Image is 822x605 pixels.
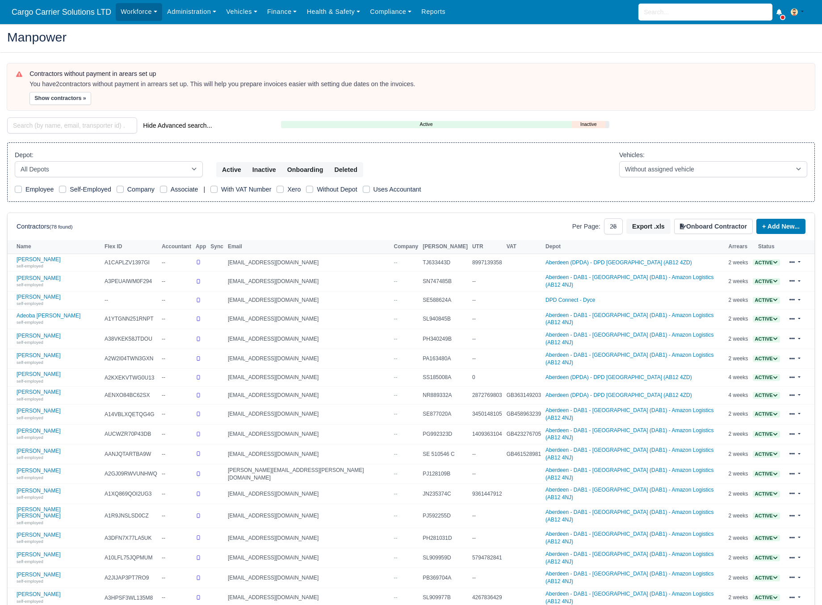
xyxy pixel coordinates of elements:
td: SL940845B [420,309,470,329]
td: [EMAIL_ADDRESS][DOMAIN_NAME] [226,405,392,425]
td: -- [159,484,193,504]
td: 2 weeks [726,444,751,464]
small: self-employed [17,579,43,584]
a: Active [753,316,780,322]
label: Xero [287,184,301,195]
a: Active [753,411,780,417]
td: A3PEUAIWM0F294 [102,271,159,292]
a: Aberdeen - DAB1 - [GEOGRAPHIC_DATA] (DAB1) - Amazon Logistics (AB12 4NJ) [545,352,713,366]
a: + Add New... [756,219,805,234]
a: Administration [162,3,221,21]
td: 1409363104 [470,424,504,444]
span: -- [394,555,398,561]
td: -- [470,464,504,484]
a: Active [753,451,780,457]
a: Active [753,355,780,362]
a: Aberdeen - DAB1 - [GEOGRAPHIC_DATA] (DAB1) - Amazon Logistics (AB12 4NJ) [545,407,713,421]
td: 2 weeks [726,504,751,528]
td: JN235374C [420,484,470,504]
td: 2872769803 [470,387,504,405]
a: Aberdeen - DAB1 - [GEOGRAPHIC_DATA] (DAB1) - Amazon Logistics (AB12 4NJ) [545,509,713,523]
small: self-employed [17,435,43,440]
a: Active [753,594,780,601]
td: PH340249B [420,329,470,349]
td: -- [102,291,159,309]
a: [PERSON_NAME] self-employed [17,333,100,346]
h2: Manpower [7,31,815,43]
td: SE588624A [420,291,470,309]
label: Company [127,184,155,195]
a: [PERSON_NAME] self-employed [17,275,100,288]
a: Active [753,575,780,581]
div: Manpower [0,24,822,53]
th: Sync [208,240,226,254]
a: Active [753,297,780,303]
td: 2 weeks [726,349,751,369]
small: self-employed [17,475,43,480]
td: -- [470,444,504,464]
td: 3450148105 [470,405,504,425]
span: -- [394,431,398,437]
th: VAT [504,240,543,254]
td: -- [470,329,504,349]
td: GB458963239 [504,405,543,425]
a: [PERSON_NAME] self-employed [17,448,100,461]
td: A1XQ869QOI2UG3 [102,484,159,504]
td: -- [470,504,504,528]
td: -- [470,349,504,369]
a: DPD Connect - Dyce [545,297,595,303]
td: SS185008A [420,369,470,387]
a: Aberdeen (DPDA) - DPD [GEOGRAPHIC_DATA] (AB12 4ZD) [545,392,692,398]
td: -- [159,254,193,271]
td: [EMAIL_ADDRESS][DOMAIN_NAME] [226,528,392,548]
td: -- [159,349,193,369]
td: A38VKEK58JTDOU [102,329,159,349]
td: A1R9JNSLSD0CZ [102,504,159,528]
strong: 2 [56,80,59,88]
td: [EMAIL_ADDRESS][DOMAIN_NAME] [226,254,392,271]
a: Workforce [116,3,162,21]
span: -- [394,471,398,477]
td: 4 weeks [726,387,751,405]
a: Active [753,374,780,380]
span: Active [753,278,780,285]
small: self-employed [17,282,43,287]
label: With VAT Number [221,184,271,195]
a: Aberdeen - DAB1 - [GEOGRAPHIC_DATA] (DAB1) - Amazon Logistics (AB12 4NJ) [545,332,713,346]
a: Aberdeen (DPDA) - DPD [GEOGRAPHIC_DATA] (AB12 4ZD) [545,259,692,266]
a: Active [753,555,780,561]
span: -- [394,336,398,342]
a: [PERSON_NAME] self-employed [17,428,100,441]
td: -- [159,424,193,444]
td: SN747485B [420,271,470,292]
a: Aberdeen - DAB1 - [GEOGRAPHIC_DATA] (DAB1) - Amazon Logistics (AB12 4NJ) [545,591,713,605]
a: Aberdeen - DAB1 - [GEOGRAPHIC_DATA] (DAB1) - Amazon Logistics (AB12 4NJ) [545,551,713,565]
a: [PERSON_NAME] self-employed [17,551,100,564]
td: PH281031D [420,528,470,548]
a: Aberdeen - DAB1 - [GEOGRAPHIC_DATA] (DAB1) - Amazon Logistics (AB12 4NJ) [545,274,713,288]
label: Vehicles: [619,150,645,160]
span: -- [394,513,398,519]
span: | [203,186,205,193]
a: Active [753,491,780,497]
button: Onboard Contractor [674,219,753,234]
a: Aberdeen (DPDA) - DPD [GEOGRAPHIC_DATA] (AB12 4ZD) [545,374,692,380]
a: Compliance [365,3,416,21]
small: self-employed [17,360,43,365]
td: A3DFN7X77LA5UK [102,528,159,548]
span: Cargo Carrier Solutions LTD [7,3,116,21]
small: self-employed [17,396,43,401]
td: [EMAIL_ADDRESS][DOMAIN_NAME] [226,387,392,405]
a: [PERSON_NAME] self-employed [17,532,100,545]
td: -- [159,504,193,528]
td: -- [470,291,504,309]
th: Name [8,240,102,254]
span: Active [753,297,780,304]
small: self-employed [17,379,43,384]
a: Aberdeen - DAB1 - [GEOGRAPHIC_DATA] (DAB1) - Amazon Logistics (AB12 4NJ) [545,531,713,545]
span: -- [394,374,398,380]
td: [EMAIL_ADDRESS][DOMAIN_NAME] [226,369,392,387]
